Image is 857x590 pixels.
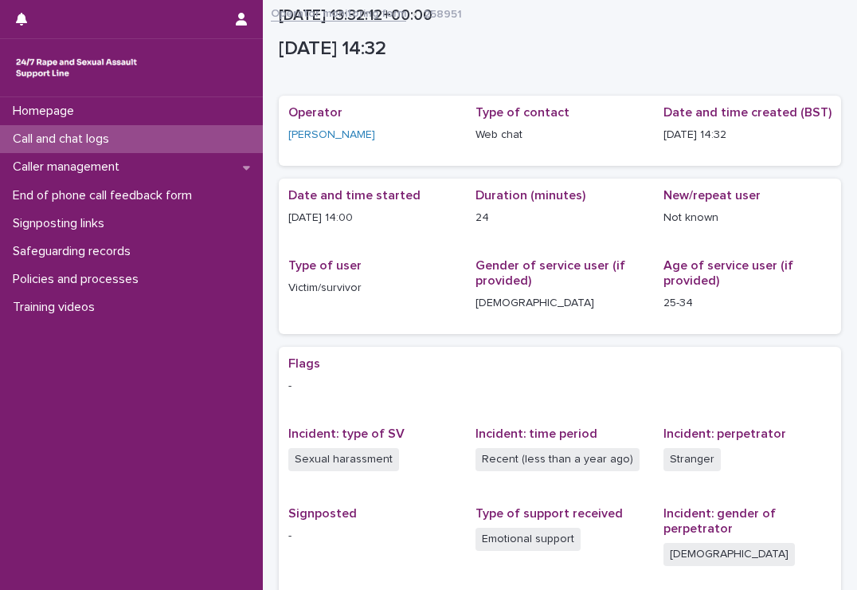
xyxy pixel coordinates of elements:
[288,357,320,370] span: Flags
[663,189,761,202] span: New/repeat user
[663,543,795,566] span: [DEMOGRAPHIC_DATA]
[6,159,132,175] p: Caller management
[288,528,456,545] p: -
[475,448,640,471] span: Recent (less than a year ago)
[475,507,623,520] span: Type of support received
[6,132,122,147] p: Call and chat logs
[475,210,644,226] p: 24
[663,127,832,144] p: [DATE] 14:32
[663,427,786,440] span: Incident: perpetrator
[6,244,143,259] p: Safeguarding records
[288,106,342,119] span: Operator
[475,295,644,312] p: [DEMOGRAPHIC_DATA]
[475,127,644,144] p: Web chat
[6,104,87,119] p: Homepage
[663,259,793,287] span: Age of service user (if provided)
[288,280,456,297] p: Victim/survivor
[663,295,832,312] p: 25-34
[288,127,375,144] a: [PERSON_NAME]
[288,259,362,272] span: Type of user
[288,378,832,395] p: -
[279,37,835,61] p: [DATE] 14:32
[475,528,581,551] span: Emotional support
[663,210,832,226] p: Not known
[6,188,205,203] p: End of phone call feedback form
[663,448,721,471] span: Stranger
[6,300,108,315] p: Training videos
[424,4,462,22] p: 258951
[13,52,140,84] img: rhQMoQhaT3yELyF149Cw
[475,427,597,440] span: Incident: time period
[475,106,569,119] span: Type of contact
[288,210,456,226] p: [DATE] 14:00
[475,259,625,287] span: Gender of service user (if provided)
[288,448,399,471] span: Sexual harassment
[663,106,832,119] span: Date and time created (BST)
[288,189,421,202] span: Date and time started
[288,427,405,440] span: Incident: type of SV
[6,216,117,231] p: Signposting links
[475,189,585,202] span: Duration (minutes)
[288,507,357,520] span: Signposted
[663,507,776,535] span: Incident: gender of perpetrator
[271,3,406,22] a: Operator monitoring form
[6,272,151,287] p: Policies and processes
